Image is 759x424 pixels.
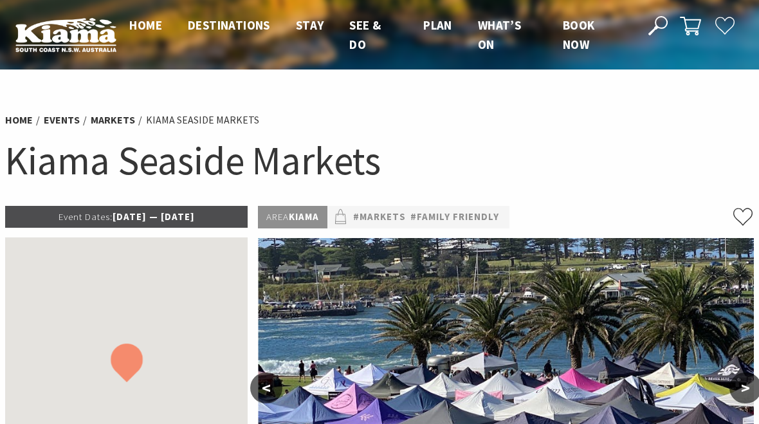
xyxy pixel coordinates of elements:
[59,210,113,223] span: Event Dates:
[563,17,595,52] span: Book now
[423,17,452,33] span: Plan
[44,113,80,127] a: Events
[478,17,521,52] span: What’s On
[91,113,135,127] a: Markets
[146,112,259,128] li: Kiama Seaside Markets
[116,15,633,55] nav: Main Menu
[250,373,282,403] button: <
[410,209,499,225] a: #Family Friendly
[258,206,327,228] p: Kiama
[349,17,381,52] span: See & Do
[296,17,324,33] span: Stay
[5,135,754,187] h1: Kiama Seaside Markets
[266,210,289,223] span: Area
[188,17,270,33] span: Destinations
[353,209,406,225] a: #Markets
[129,17,162,33] span: Home
[5,206,248,228] p: [DATE] — [DATE]
[15,17,116,52] img: Kiama Logo
[5,113,33,127] a: Home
